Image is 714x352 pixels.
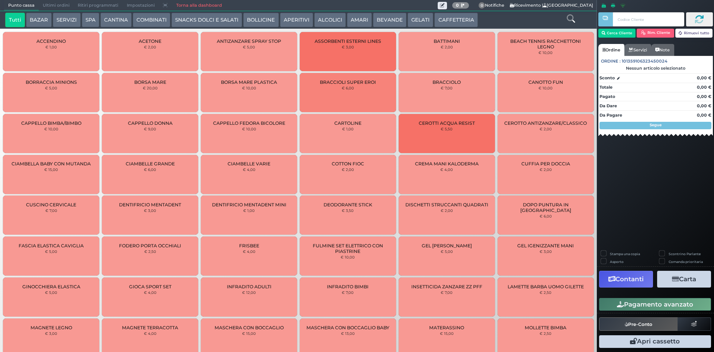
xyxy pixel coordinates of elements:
small: € 15,00 [440,331,454,336]
small: € 20,00 [143,86,158,90]
strong: Totale [599,85,612,90]
label: Scontrino Parlante [669,251,701,256]
span: CIAMBELLE GRANDE [126,161,175,167]
span: ACETONE [139,38,161,44]
button: Contanti [599,271,653,288]
small: € 2,00 [441,208,453,213]
span: BRACCIOLI SUPER EROI [320,79,376,85]
button: COMBINATI [133,13,170,28]
input: Codice Cliente [613,12,684,26]
small: € 3,00 [45,331,57,336]
strong: Da Pagare [599,112,622,118]
small: € 10,00 [538,86,553,90]
span: CUSCINO CERVICALE [26,202,76,207]
small: € 10,00 [44,127,58,131]
span: FULMINE SET ELETTRICO CON PIASTRINE [306,243,390,254]
button: Pagamento avanzato [599,298,711,311]
span: FRISBEE [239,243,259,248]
span: DENTIFRICIO MENTADENT MINI [212,202,286,207]
span: FASCIA ELASTICA CAVIGLIA [19,243,84,248]
span: INFRADITO BIMBI [327,284,369,289]
small: € 6,00 [540,214,552,218]
span: Ordine : [601,58,621,64]
b: 0 [456,3,459,8]
small: € 2,00 [342,167,354,172]
small: € 2,00 [540,167,552,172]
span: MAGNETE TERRACOTTA [122,325,178,330]
small: € 10,00 [341,255,355,259]
span: MATERASSINO [429,325,464,330]
small: € 10,00 [242,86,256,90]
button: SERVIZI [53,13,80,28]
a: Note [651,44,674,56]
small: € 5,00 [45,86,57,90]
small: € 4,00 [144,331,157,336]
span: CARTOLINE [334,120,361,126]
span: CAPPELLO BIMBA/BIMBO [21,120,81,126]
small: € 12,00 [242,290,256,295]
small: € 5,00 [45,249,57,254]
small: € 15,00 [242,331,256,336]
span: BORSA MARE PLASTICA [221,79,277,85]
label: Comanda prioritaria [669,259,703,264]
span: CANOTTO FUN [528,79,563,85]
span: DOPO PUNTURA IN [GEOGRAPHIC_DATA] [504,202,587,213]
strong: 0,00 € [697,75,711,80]
button: AMARI [347,13,372,28]
span: COTTON FIOC [332,161,364,167]
small: € 7,00 [441,86,453,90]
span: MASCHERA CON BOCCAGLIO [215,325,284,330]
small: € 2,50 [540,331,551,336]
small: € 7,00 [342,290,354,295]
button: Rim. Cliente [637,29,674,38]
span: CEROTTI ACQUA RESIST [419,120,475,126]
small: € 13,00 [341,331,355,336]
span: ASSORBENTI ESTERNI LINES [315,38,381,44]
span: CIAMBELLE VARIE [228,161,270,167]
button: SNACKS DOLCI E SALATI [171,13,242,28]
small: € 10,00 [242,127,256,131]
a: Servizi [624,44,651,56]
span: MAGNETE LEGNO [30,325,72,330]
strong: 0,00 € [697,94,711,99]
small: € 3,00 [540,249,552,254]
small: € 1,00 [45,45,57,49]
label: Stampa una copia [610,251,640,256]
span: GEL IGENIZZANTE MANI [517,243,574,248]
button: CAFFETTERIA [434,13,477,28]
strong: Pagato [599,94,615,99]
small: € 5,00 [45,290,57,295]
small: € 7,00 [45,208,57,213]
span: DEODORANTE STICK [324,202,372,207]
span: 101359106323450024 [622,58,668,64]
button: Cerca Cliente [598,29,636,38]
strong: 0,00 € [697,85,711,90]
small: € 10,00 [538,50,553,55]
small: € 4,00 [440,167,453,172]
span: CAPPELLO FEDORA BICOLORE [213,120,285,126]
strong: 0,00 € [697,112,711,118]
span: CAPPELLO DONNA [128,120,173,126]
small: € 6,00 [342,86,354,90]
button: Rimuovi tutto [675,29,713,38]
span: BATTIMANI [434,38,460,44]
small: € 1,00 [243,208,255,213]
span: CEROTTO ANTIZANZARE/CLASSICO [504,120,587,126]
button: CANTINA [100,13,132,28]
small: € 9,00 [144,127,156,131]
span: INSETTICIDA ZANZARE ZZ PFF [411,284,482,289]
span: BEACH TENNIS RACCHETTONI LEGNO [504,38,587,50]
small: € 4,00 [144,290,157,295]
small: € 4,00 [243,249,255,254]
small: € 5,00 [441,249,453,254]
span: Punto cassa [4,0,39,11]
span: BRACCIOLO [432,79,461,85]
button: BOLLICINE [243,13,279,28]
div: Nessun articolo selezionato [598,66,713,71]
small: € 2,50 [144,249,156,254]
a: Torna alla dashboard [172,0,226,11]
span: DISCHETTI STRUCCANTI QUADRATI [405,202,488,207]
small: € 5,00 [243,45,255,49]
small: € 3,00 [144,208,156,213]
strong: Segue [650,123,662,127]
